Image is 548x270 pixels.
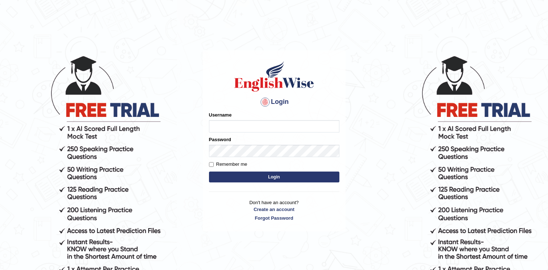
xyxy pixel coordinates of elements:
[209,199,339,222] p: Don't have an account?
[209,136,231,143] label: Password
[209,215,339,222] a: Forgot Password
[209,162,214,167] input: Remember me
[233,60,315,93] img: Logo of English Wise sign in for intelligent practice with AI
[209,161,247,168] label: Remember me
[209,172,339,182] button: Login
[209,206,339,213] a: Create an account
[209,111,232,118] label: Username
[209,96,339,108] h4: Login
